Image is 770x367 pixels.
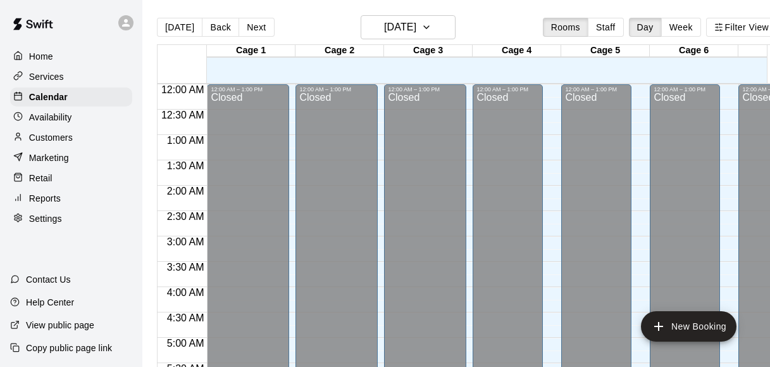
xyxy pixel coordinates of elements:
span: 2:00 AM [164,186,208,196]
p: Settings [29,212,62,225]
div: Cage 4 [473,45,561,57]
span: 2:30 AM [164,211,208,222]
p: Contact Us [26,273,71,286]
a: Home [10,47,132,66]
h6: [DATE] [384,18,416,36]
span: 4:00 AM [164,287,208,298]
a: Availability [10,108,132,127]
span: 1:30 AM [164,160,208,171]
p: Home [29,50,53,63]
div: 12:00 AM – 1:00 PM [476,86,539,93]
button: Week [661,18,701,37]
div: 12:00 AM – 1:00 PM [388,86,463,93]
span: 12:30 AM [158,110,208,120]
a: Marketing [10,148,132,167]
span: 3:00 AM [164,236,208,247]
button: Rooms [543,18,588,37]
a: Retail [10,169,132,188]
button: Next [239,18,274,37]
button: Day [629,18,662,37]
a: Settings [10,209,132,228]
a: Customers [10,128,132,147]
p: Retail [29,172,53,184]
button: [DATE] [157,18,202,37]
div: Cage 5 [561,45,650,57]
p: Help Center [26,296,74,309]
p: View public page [26,319,94,332]
button: Staff [588,18,624,37]
div: Cage 3 [384,45,473,57]
div: 12:00 AM – 1:00 PM [654,86,716,93]
p: Reports [29,192,61,205]
a: Reports [10,189,132,208]
div: 12:00 AM – 1:00 PM [211,86,285,93]
button: [DATE] [361,15,456,39]
a: Calendar [10,87,132,106]
span: 3:30 AM [164,262,208,273]
div: Cage 1 [207,45,295,57]
a: Services [10,67,132,86]
div: Cage 6 [650,45,738,57]
div: 12:00 AM – 1:00 PM [299,86,374,93]
span: 12:00 AM [158,84,208,95]
div: Cage 2 [295,45,384,57]
div: 12:00 AM – 1:00 PM [565,86,628,93]
p: Customers [29,131,73,144]
span: 5:00 AM [164,338,208,349]
p: Services [29,70,64,83]
button: Back [202,18,239,37]
p: Availability [29,111,72,124]
p: Marketing [29,151,69,164]
button: add [641,311,736,342]
span: 4:30 AM [164,312,208,323]
span: 1:00 AM [164,135,208,146]
p: Copy public page link [26,342,112,354]
p: Calendar [29,91,68,103]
